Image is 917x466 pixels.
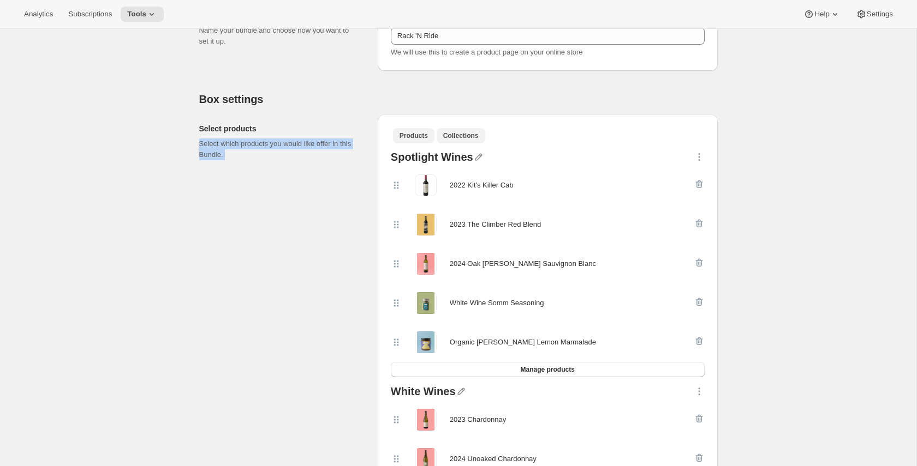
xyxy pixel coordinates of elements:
[391,386,456,400] div: White Wines
[62,7,118,22] button: Subscriptions
[814,10,829,19] span: Help
[443,131,479,140] span: Collections
[797,7,847,22] button: Help
[199,138,360,160] p: Select which products you would like offer in this Bundle.
[450,258,596,269] div: 2024 Oak [PERSON_NAME] Sauvignon Blanc
[24,10,53,19] span: Analytics
[199,25,360,47] p: Name your bundle and choose how you want to set it up.
[450,453,537,464] div: 2024 Unoaked Chardonnay
[199,93,718,106] h2: Box settings
[450,337,596,348] div: Organic [PERSON_NAME] Lemon Marmalade
[849,7,900,22] button: Settings
[17,7,59,22] button: Analytics
[121,7,164,22] button: Tools
[450,180,514,191] div: 2022 Kit's Killer Cab
[400,131,428,140] span: Products
[68,10,112,19] span: Subscriptions
[391,48,583,56] span: We will use this to create a product page on your online store
[867,10,893,19] span: Settings
[520,365,574,374] span: Manage products
[450,219,541,230] div: 2023 The Climber Red Blend
[391,27,705,45] input: ie. Smoothie box
[127,10,146,19] span: Tools
[450,298,544,308] div: White Wine Somm Seasoning
[450,414,506,425] div: 2023 Chardonnay
[391,152,473,166] div: Spotlight Wines
[391,362,705,377] button: Manage products
[199,123,360,134] h2: Select products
